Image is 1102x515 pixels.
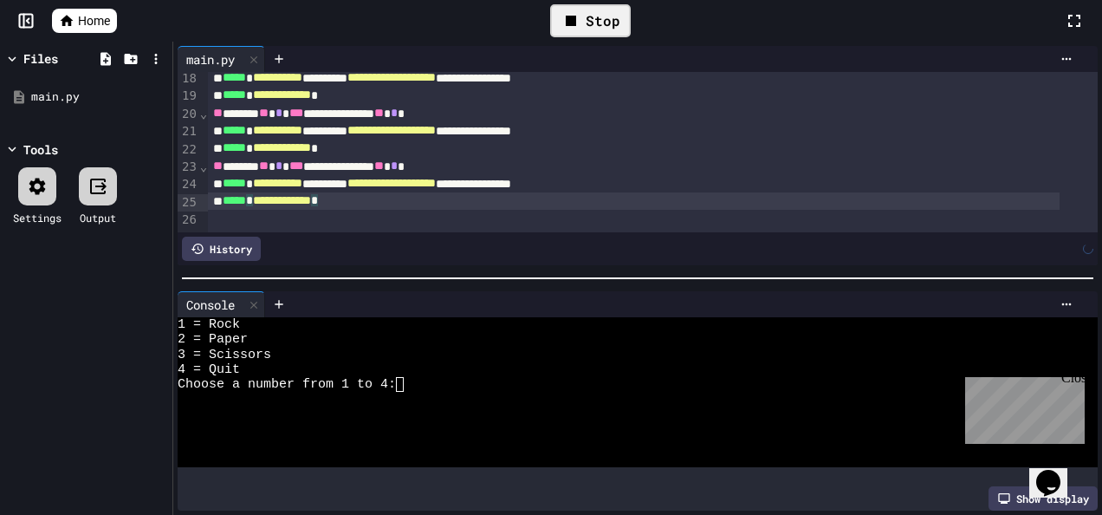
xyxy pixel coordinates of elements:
div: 24 [178,176,199,193]
span: 2 = Paper [178,332,248,347]
div: Stop [550,4,631,37]
span: 3 = Scissors [178,348,271,362]
div: main.py [31,88,166,106]
div: Console [178,296,243,314]
iframe: chat widget [1029,446,1085,498]
span: Fold line [199,107,208,121]
div: Console [178,291,265,317]
div: 23 [178,159,199,176]
div: Output [80,210,116,225]
div: Settings [13,210,62,225]
span: Home [78,12,110,29]
div: main.py [178,50,243,68]
div: History [182,237,261,261]
div: main.py [178,46,265,72]
span: Fold line [199,160,208,173]
div: 22 [178,141,199,159]
div: 25 [178,194,199,212]
a: Home [52,9,117,33]
div: 26 [178,212,199,229]
div: 19 [178,88,199,105]
div: 21 [178,123,199,140]
div: Tools [23,140,58,159]
div: 18 [178,70,199,88]
div: Chat with us now!Close [7,7,120,110]
span: 4 = Quit [178,362,240,377]
div: Show display [989,486,1098,511]
iframe: chat widget [958,370,1085,444]
div: Files [23,49,58,68]
span: Choose a number from 1 to 4: [178,377,396,392]
span: 1 = Rock [178,317,240,332]
div: 20 [178,106,199,123]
